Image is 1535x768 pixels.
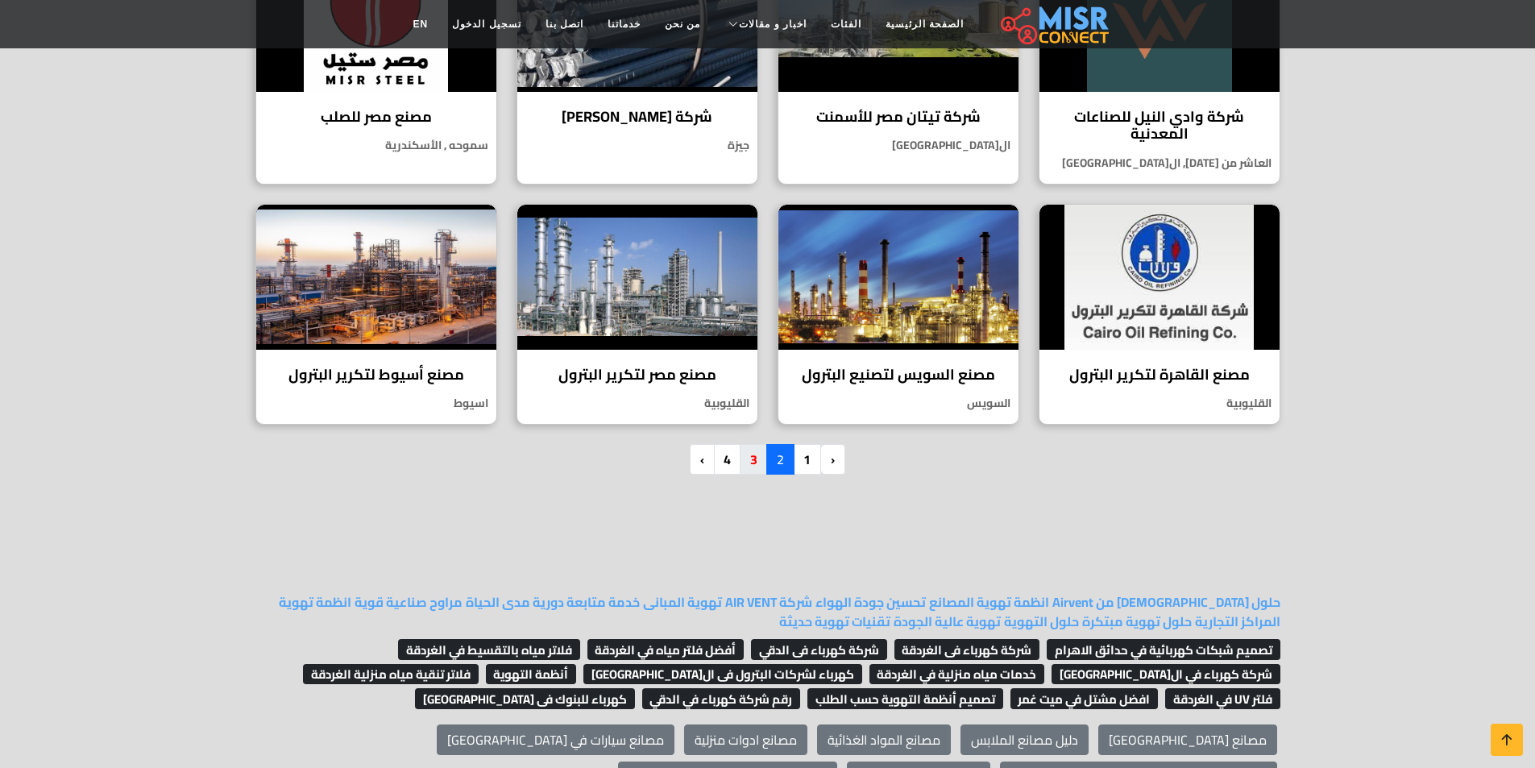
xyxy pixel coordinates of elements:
[1052,366,1267,384] h4: مصنع القاهرة لتكرير البترول
[486,664,577,685] span: أنظمة التهوية
[894,609,1001,633] a: تهوية عالية الجودة
[790,108,1006,126] h4: شركة تيتان مصر للأسمنت
[268,366,484,384] h4: مصنع أسيوط لتكرير البترول
[398,639,580,660] span: فلاتر مياه بالتقسيط في الغردقة
[873,9,976,39] a: الصفحة الرئيسية
[437,724,674,755] a: مصانع سيارات في [GEOGRAPHIC_DATA]
[807,688,1003,709] span: تصميم أنظمة التهوية حسب الطلب
[960,724,1089,755] a: دليل مصانع الملابس
[482,662,577,686] a: أنظمة التهوية
[466,590,640,614] a: خدمة متابعة دورية مدى الحياة
[1165,688,1280,709] span: فلتر UV في الغردقة
[1161,687,1280,711] a: فلتر UV في الغردقة
[299,662,479,686] a: فلاتر تنقية مياه منزلية الغردقة
[690,444,715,475] a: pagination.next
[355,590,463,614] a: مراوح صناعية قوية
[778,137,1018,154] p: ال[GEOGRAPHIC_DATA]
[815,590,926,614] a: تحسين جودة الهواء
[1029,204,1290,426] a: مصنع القاهرة لتكرير البترول مصنع القاهرة لتكرير البترول القليوبية
[642,688,801,709] span: رقم شركة كهرباء في الدقي
[894,639,1040,660] span: شركة كهرباء فى الغردقة
[1043,637,1280,662] a: تصميم شبكات كهربائية في حدائق الاهرام
[256,205,496,350] img: مصنع أسيوط لتكرير البترول
[1001,4,1109,44] img: main.misr_connect
[587,639,745,660] span: أفضل فلتر مياه في الغردقة
[256,137,496,154] p: سموحه , الأسكندرية
[1004,609,1079,633] a: حلول التهوية
[890,637,1040,662] a: شركة كهرباء فى الغردقة
[279,590,1280,633] a: انظمة تهوية المراكز التجارية
[779,609,890,633] a: تقنيات تهوية حديثة
[394,637,580,662] a: فلاتر مياه بالتقسيط في الغردقة
[793,444,821,475] a: 1
[1052,590,1280,614] a: حلول [DEMOGRAPHIC_DATA] من Airvent
[1010,688,1159,709] span: افضل مشتل في ميت غمر
[1006,687,1159,711] a: افضل مشتل في ميت غمر
[1039,205,1280,350] img: مصنع القاهرة لتكرير البترول
[869,664,1045,685] span: خدمات مياه منزلية في الغردقة
[1039,395,1280,412] p: القليوبية
[820,444,845,475] a: pagination.previous
[740,444,768,475] a: 3
[713,444,741,475] a: 4
[529,366,745,384] h4: مصنع مصر لتكرير البترول
[583,637,745,662] a: أفضل فلتر مياه في الغردقة
[1052,664,1280,685] span: شركة كهرباء في ال[GEOGRAPHIC_DATA]
[1098,724,1277,755] a: مصانع [GEOGRAPHIC_DATA]
[256,395,496,412] p: اسيوط
[1047,639,1280,660] span: تصميم شبكات كهربائية في حدائق الاهرام
[1052,108,1267,143] h4: شركة وادي النيل للصناعات المعدنية
[517,205,757,350] img: مصنع مصر لتكرير البترول
[653,9,712,39] a: من نحن
[929,590,1049,614] a: انظمة تهوية المصانع
[246,204,507,426] a: مصنع أسيوط لتكرير البترول مصنع أسيوط لتكرير البترول اسيوط
[517,137,757,154] p: جيزة
[865,662,1045,686] a: خدمات مياه منزلية في الغردقة
[768,204,1029,426] a: مصنع السويس لتصنيع البترول مصنع السويس لتصنيع البترول السويس
[517,395,757,412] p: القليوبية
[739,17,807,31] span: اخبار و مقالات
[303,664,479,685] span: فلاتر تنقية مياه منزلية الغردقة
[579,662,862,686] a: كهرباء لشركات البترول فى ال[GEOGRAPHIC_DATA]
[415,688,635,709] span: كهرباء للبنوك فى [GEOGRAPHIC_DATA]
[1048,662,1280,686] a: شركة كهرباء في ال[GEOGRAPHIC_DATA]
[268,108,484,126] h4: مصنع مصر للصلب
[766,444,794,475] span: 2
[583,664,862,685] span: كهرباء لشركات البترول فى ال[GEOGRAPHIC_DATA]
[751,639,887,660] span: شركة كهرباء فى الدقي
[819,9,873,39] a: الفئات
[643,590,722,614] a: تهوية المبانى
[1082,609,1192,633] a: حلول تهوية مبتكرة
[790,366,1006,384] h4: مصنع السويس لتصنيع البترول
[725,590,812,614] a: شركة AIR VENT
[533,9,595,39] a: اتصل بنا
[817,724,951,755] a: مصانع المواد الغذائية
[747,637,887,662] a: شركة كهرباء فى الدقي
[411,687,635,711] a: كهرباء للبنوك فى [GEOGRAPHIC_DATA]
[507,204,768,426] a: مصنع مصر لتكرير البترول مصنع مصر لتكرير البترول القليوبية
[803,687,1003,711] a: تصميم أنظمة التهوية حسب الطلب
[638,687,801,711] a: رقم شركة كهرباء في الدقي
[712,9,819,39] a: اخبار و مقالات
[684,724,807,755] a: مصانع ادوات منزلية
[778,205,1018,350] img: مصنع السويس لتصنيع البترول
[595,9,653,39] a: خدماتنا
[401,9,441,39] a: EN
[1039,155,1280,172] p: العاشر من [DATE], ال[GEOGRAPHIC_DATA]
[778,395,1018,412] p: السويس
[440,9,533,39] a: تسجيل الدخول
[529,108,745,126] h4: شركة [PERSON_NAME]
